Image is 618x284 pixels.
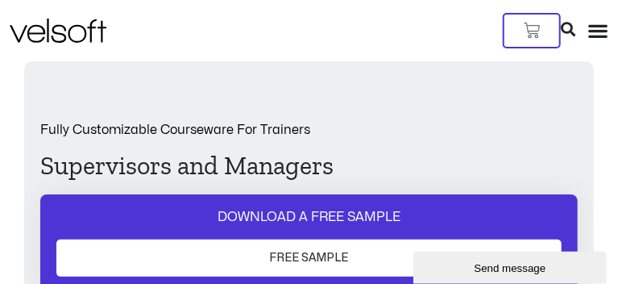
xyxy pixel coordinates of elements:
iframe: chat widget [413,248,610,284]
p: DOWNLOAD A FREE SAMPLE [56,211,562,223]
a: FREE SAMPLE [56,240,562,277]
span: FREE SAMPLE [270,249,349,267]
h1: Supervisors and Managers [40,152,578,178]
div: Menu Toggle [587,20,608,41]
p: Fully Customizable Courseware For Trainers [40,123,578,136]
img: Velsoft Training Materials [10,19,106,43]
